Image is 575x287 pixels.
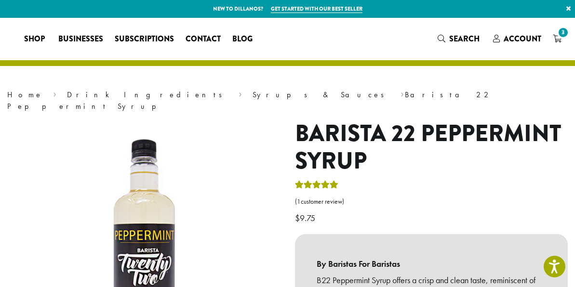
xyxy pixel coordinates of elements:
[297,197,301,206] span: 1
[7,90,43,100] a: Home
[239,86,242,101] span: ›
[7,89,568,112] nav: Breadcrumb
[115,33,174,45] span: Subscriptions
[295,212,318,223] bdi: 9.75
[295,179,338,194] div: Rated 5.00 out of 5
[317,256,547,272] b: By Baristas For Baristas
[24,33,45,45] span: Shop
[18,31,53,47] a: Shop
[58,33,103,45] span: Businesses
[557,26,570,39] span: 3
[432,31,487,47] a: Search
[253,90,390,100] a: Syrups & Sauces
[401,86,404,101] span: ›
[449,33,480,44] span: Search
[53,86,56,101] span: ›
[295,120,568,175] h1: Barista 22 Peppermint Syrup
[504,33,541,44] span: Account
[271,5,362,13] a: Get started with our best seller
[295,197,568,207] a: (1customer review)
[295,212,300,223] span: $
[186,33,221,45] span: Contact
[232,33,253,45] span: Blog
[67,90,228,100] a: Drink Ingredients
